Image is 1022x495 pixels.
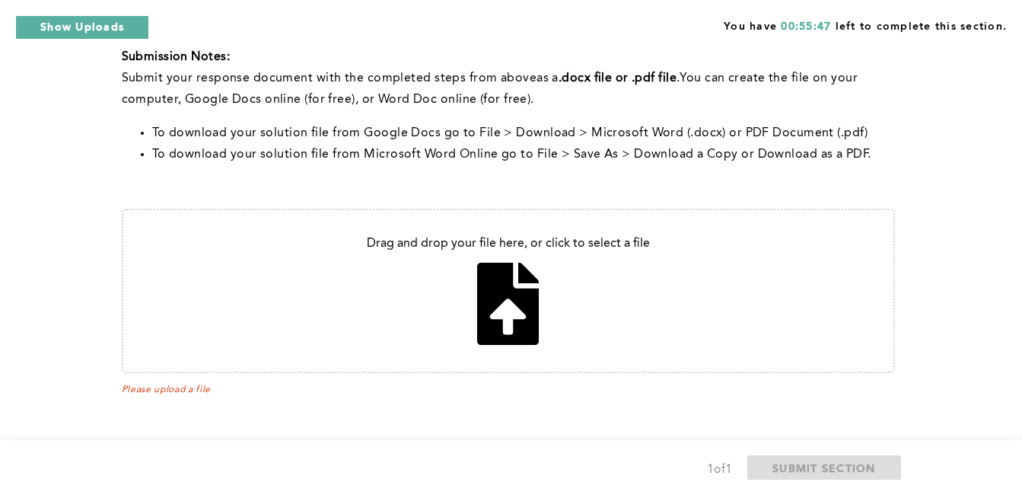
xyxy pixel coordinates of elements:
[122,68,895,110] p: with the completed steps from above You can create the file on your computer, Google Docs online ...
[707,459,732,481] div: 1 of 1
[559,72,677,85] strong: .docx file or .pdf file
[122,51,230,63] strong: Submission Notes:
[122,72,317,85] span: Submit your response document
[677,72,680,85] span: .
[781,21,831,32] span: 00:55:47
[152,144,895,165] li: To download your solution file from Microsoft Word Online go to File > Save As > Download a Copy ...
[724,15,1007,34] span: You have left to complete this section.
[122,385,895,395] span: Please upload a file
[15,15,149,40] button: Show Uploads
[747,455,901,480] button: SUBMIT SECTION
[152,123,895,144] li: To download your solution file from Google Docs go to File > Download > Microsoft Word (.docx) or...
[536,72,559,85] span: as a
[772,461,876,475] span: SUBMIT SECTION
